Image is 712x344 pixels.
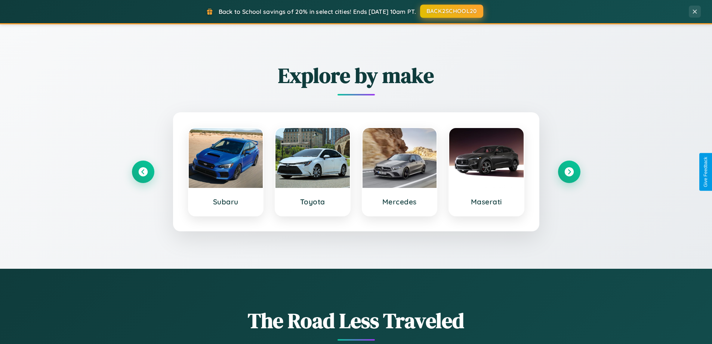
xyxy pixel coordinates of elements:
[420,4,483,18] button: BACK2SCHOOL20
[132,61,580,90] h2: Explore by make
[370,197,429,206] h3: Mercedes
[132,306,580,335] h1: The Road Less Traveled
[219,8,416,15] span: Back to School savings of 20% in select cities! Ends [DATE] 10am PT.
[283,197,342,206] h3: Toyota
[196,197,256,206] h3: Subaru
[457,197,516,206] h3: Maserati
[703,157,708,187] div: Give Feedback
